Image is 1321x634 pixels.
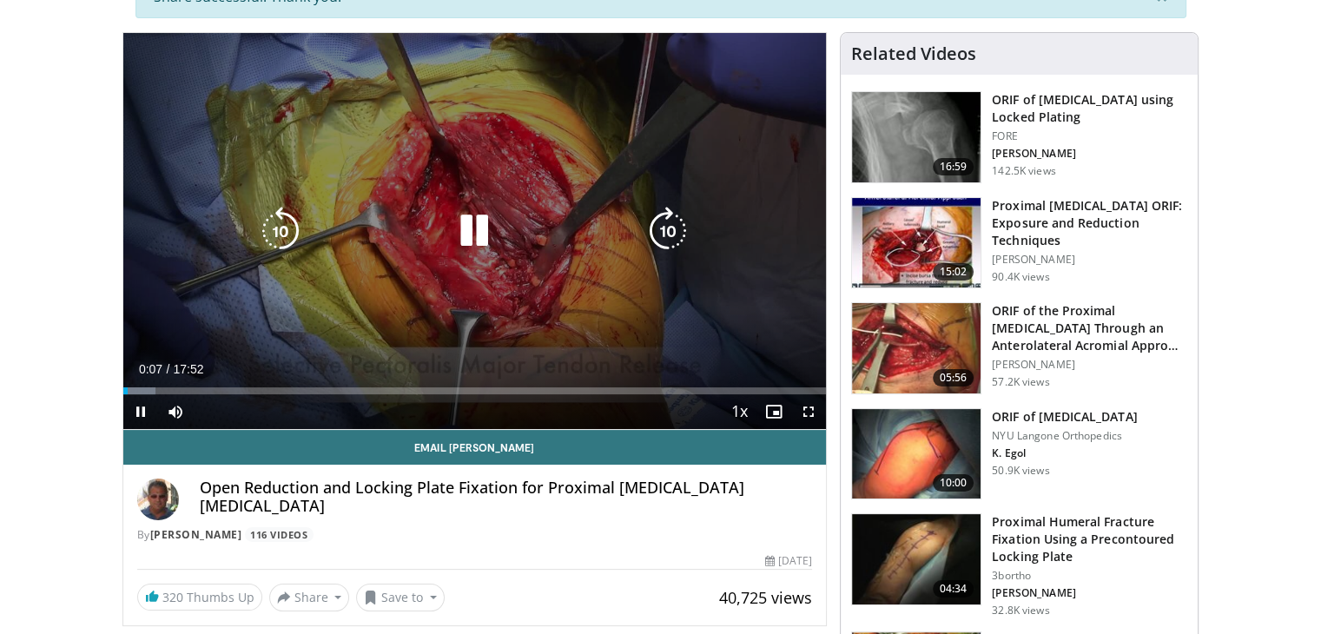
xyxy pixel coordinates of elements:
[123,394,158,429] button: Pause
[933,158,974,175] span: 16:59
[933,263,974,281] span: 15:02
[719,587,812,608] span: 40,725 views
[992,464,1049,478] p: 50.9K views
[851,197,1187,289] a: 15:02 Proximal [MEDICAL_DATA] ORIF: Exposure and Reduction Techniques [PERSON_NAME] 90.4K views
[200,479,813,516] h4: Open Reduction and Locking Plate Fixation for Proximal [MEDICAL_DATA] [MEDICAL_DATA]
[933,474,974,492] span: 10:00
[123,387,827,394] div: Progress Bar
[852,409,981,499] img: 270515_0000_1.png.150x105_q85_crop-smart_upscale.jpg
[852,303,981,393] img: gardner_3.png.150x105_q85_crop-smart_upscale.jpg
[356,584,445,611] button: Save to
[992,302,1187,354] h3: ORIF of the Proximal [MEDICAL_DATA] Through an Anterolateral Acromial Appro…
[123,430,827,465] a: Email [PERSON_NAME]
[992,446,1137,460] p: K. Egol
[852,514,981,604] img: 38727_0000_3.png.150x105_q85_crop-smart_upscale.jpg
[137,527,813,543] div: By
[173,362,203,376] span: 17:52
[992,129,1187,143] p: FORE
[852,92,981,182] img: Mighell_-_Locked_Plating_for_Proximal_Humerus_Fx_100008672_2.jpg.150x105_q85_crop-smart_upscale.jpg
[852,198,981,288] img: gardener_hum_1.png.150x105_q85_crop-smart_upscale.jpg
[992,604,1049,617] p: 32.8K views
[992,270,1049,284] p: 90.4K views
[851,408,1187,500] a: 10:00 ORIF of [MEDICAL_DATA] NYU Langone Orthopedics K. Egol 50.9K views
[992,91,1187,126] h3: ORIF of [MEDICAL_DATA] using Locked Plating
[123,33,827,430] video-js: Video Player
[992,569,1187,583] p: 3bortho
[992,358,1187,372] p: [PERSON_NAME]
[139,362,162,376] span: 0:07
[992,253,1187,267] p: [PERSON_NAME]
[158,394,193,429] button: Mute
[765,553,812,569] div: [DATE]
[269,584,350,611] button: Share
[150,527,242,542] a: [PERSON_NAME]
[137,584,262,611] a: 320 Thumbs Up
[162,589,183,605] span: 320
[756,394,791,429] button: Enable picture-in-picture mode
[851,302,1187,394] a: 05:56 ORIF of the Proximal [MEDICAL_DATA] Through an Anterolateral Acromial Appro… [PERSON_NAME] ...
[992,586,1187,600] p: [PERSON_NAME]
[992,164,1055,178] p: 142.5K views
[137,479,179,520] img: Avatar
[245,527,314,542] a: 116 Videos
[992,429,1137,443] p: NYU Langone Orthopedics
[722,394,756,429] button: Playback Rate
[851,43,976,64] h4: Related Videos
[933,580,974,598] span: 04:34
[992,408,1137,426] h3: ORIF of [MEDICAL_DATA]
[992,375,1049,389] p: 57.2K views
[851,91,1187,183] a: 16:59 ORIF of [MEDICAL_DATA] using Locked Plating FORE [PERSON_NAME] 142.5K views
[992,513,1187,565] h3: Proximal Humeral Fracture Fixation Using a Precontoured Locking Plate
[791,394,826,429] button: Fullscreen
[851,513,1187,617] a: 04:34 Proximal Humeral Fracture Fixation Using a Precontoured Locking Plate 3bortho [PERSON_NAME]...
[167,362,170,376] span: /
[992,197,1187,249] h3: Proximal [MEDICAL_DATA] ORIF: Exposure and Reduction Techniques
[992,147,1187,161] p: [PERSON_NAME]
[933,369,974,386] span: 05:56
